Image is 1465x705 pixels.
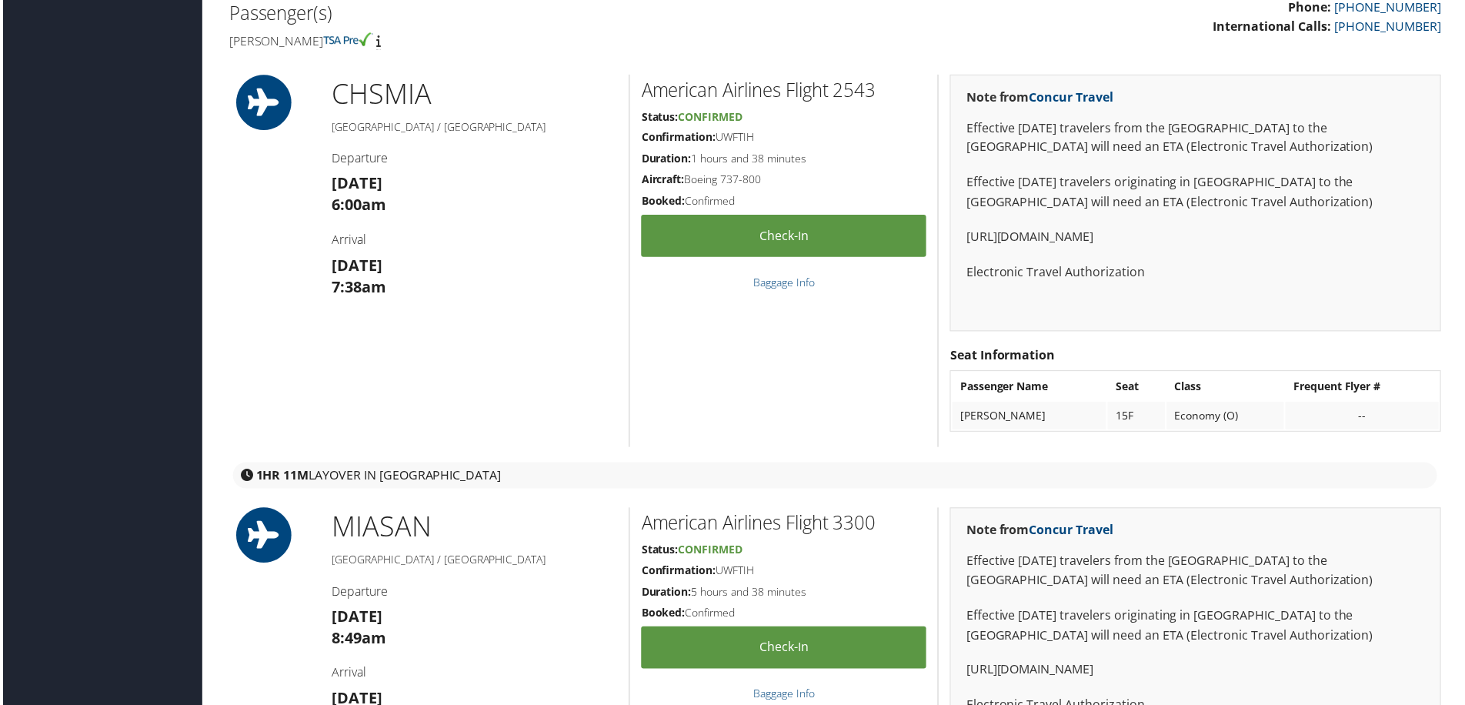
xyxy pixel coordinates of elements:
[330,554,617,570] h5: [GEOGRAPHIC_DATA] / [GEOGRAPHIC_DATA]
[967,523,1115,540] strong: Note from
[953,374,1108,402] th: Passenger Name
[330,608,381,629] strong: [DATE]
[641,565,927,580] h5: UWFTIH
[1215,18,1334,35] strong: International Calls:
[227,32,824,49] h4: [PERSON_NAME]
[330,119,617,135] h5: [GEOGRAPHIC_DATA] / [GEOGRAPHIC_DATA]
[254,469,307,486] strong: 1HR 11M
[641,172,927,188] h5: Boeing 737-800
[641,544,678,559] strong: Status:
[1296,410,1434,424] div: --
[641,629,927,671] a: Check-in
[330,510,617,548] h1: MIA SAN
[330,173,381,194] strong: [DATE]
[1169,374,1286,402] th: Class
[1110,374,1166,402] th: Seat
[1110,403,1166,431] td: 15F
[330,256,381,276] strong: [DATE]
[967,173,1428,212] p: Effective [DATE] travelers originating in [GEOGRAPHIC_DATA] to the [GEOGRAPHIC_DATA] will need an...
[967,228,1428,248] p: [URL][DOMAIN_NAME]
[641,130,927,145] h5: UWFTIH
[330,232,617,249] h4: Arrival
[330,150,617,167] h4: Departure
[1337,18,1444,35] a: [PHONE_NUMBER]
[641,565,716,580] strong: Confirmation:
[641,130,716,145] strong: Confirmation:
[967,608,1428,647] p: Effective [DATE] travelers originating in [GEOGRAPHIC_DATA] to the [GEOGRAPHIC_DATA] will need an...
[641,216,927,258] a: Check-in
[1288,374,1442,402] th: Frequent Flyer #
[641,607,927,623] h5: Confirmed
[967,89,1115,105] strong: Note from
[641,109,678,124] strong: Status:
[322,32,372,46] img: tsa-precheck.png
[953,403,1108,431] td: [PERSON_NAME]
[1030,523,1115,540] a: Concur Travel
[1169,403,1286,431] td: Economy (O)
[330,75,617,113] h1: CHS MIA
[753,689,815,703] a: Baggage Info
[678,109,743,124] span: Confirmed
[231,464,1440,490] div: layover in [GEOGRAPHIC_DATA]
[641,607,685,622] strong: Booked:
[951,348,1056,365] strong: Seat Information
[967,119,1428,158] p: Effective [DATE] travelers from the [GEOGRAPHIC_DATA] to the [GEOGRAPHIC_DATA] will need an ETA (...
[753,276,815,290] a: Baggage Info
[641,152,691,166] strong: Duration:
[330,277,385,298] strong: 7:38am
[330,667,617,683] h4: Arrival
[641,172,684,187] strong: Aircraft:
[641,586,691,601] strong: Duration:
[641,77,927,103] h2: American Airlines Flight 2543
[967,553,1428,593] p: Effective [DATE] travelers from the [GEOGRAPHIC_DATA] to the [GEOGRAPHIC_DATA] will need an ETA (...
[330,585,617,602] h4: Departure
[641,152,927,167] h5: 1 hours and 38 minutes
[330,630,385,650] strong: 8:49am
[1030,89,1115,105] a: Concur Travel
[330,195,385,216] strong: 6:00am
[641,586,927,602] h5: 5 hours and 38 minutes
[641,194,927,209] h5: Confirmed
[641,512,927,538] h2: American Airlines Flight 3300
[967,263,1428,283] p: Electronic Travel Authorization
[678,544,743,559] span: Confirmed
[641,194,685,209] strong: Booked:
[967,663,1428,683] p: [URL][DOMAIN_NAME]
